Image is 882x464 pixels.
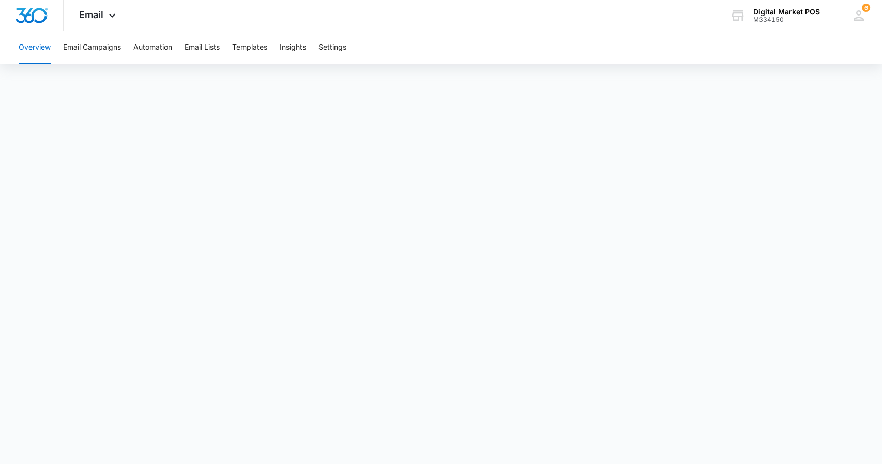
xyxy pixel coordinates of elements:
button: Automation [133,31,172,64]
div: account name [753,8,820,16]
button: Email Campaigns [63,31,121,64]
button: Email Lists [185,31,220,64]
button: Insights [280,31,306,64]
div: account id [753,16,820,23]
div: notifications count [862,4,870,12]
span: Email [79,9,103,20]
button: Settings [318,31,346,64]
span: 6 [862,4,870,12]
button: Templates [232,31,267,64]
button: Overview [19,31,51,64]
